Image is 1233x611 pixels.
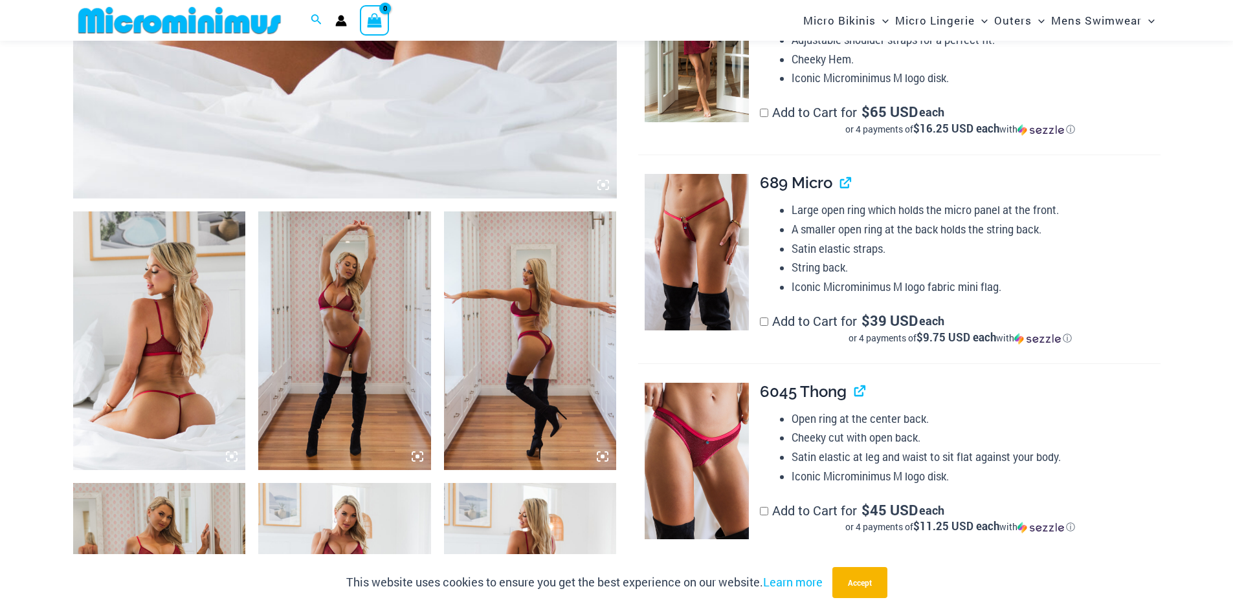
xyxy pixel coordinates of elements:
[444,211,617,470] img: Guilty Pleasures Red 1045 Bra 6045 Thong
[792,220,1161,239] li: A smaller open ring at the back holds the string back.
[919,105,944,118] span: each
[1032,4,1045,37] span: Menu Toggle
[792,239,1161,259] li: Satin elastic straps.
[335,15,347,27] a: Account icon link
[645,174,749,330] img: Guilty Pleasures Red 689 Micro
[1142,4,1155,37] span: Menu Toggle
[760,123,1160,136] div: or 4 payments of with
[760,317,768,326] input: Add to Cart for$39 USD eachor 4 payments of$9.75 USD eachwithSezzle Click to learn more about Sezzle
[792,50,1161,69] li: Cheeky Hem.
[311,12,322,29] a: Search icon link
[975,4,988,37] span: Menu Toggle
[919,504,944,517] span: each
[861,504,918,517] span: 45 USD
[861,105,918,118] span: 65 USD
[861,311,870,330] span: $
[892,4,991,37] a: Micro LingerieMenu ToggleMenu Toggle
[763,574,823,590] a: Learn more
[861,102,870,121] span: $
[760,332,1160,345] div: or 4 payments of with
[991,4,1048,37] a: OutersMenu ToggleMenu Toggle
[861,500,870,519] span: $
[760,103,1160,136] label: Add to Cart for
[792,258,1161,277] li: String back.
[760,109,768,117] input: Add to Cart for$65 USD eachor 4 payments of$16.25 USD eachwithSezzle Click to learn more about Se...
[792,200,1161,220] li: Large open ring which holds the micro panel at the front.
[1017,124,1064,136] img: Sezzle
[800,4,892,37] a: Micro BikinisMenu ToggleMenu Toggle
[792,447,1161,467] li: Satin elastic at leg and waist to sit flat against your body.
[760,520,1160,533] div: or 4 payments of$11.25 USD eachwithSezzle Click to learn more about Sezzle
[916,330,996,345] span: $9.75 USD each
[792,409,1161,429] li: Open ring at the center back.
[919,314,944,327] span: each
[876,4,889,37] span: Menu Toggle
[1017,522,1064,533] img: Sezzle
[803,4,876,37] span: Micro Bikinis
[792,277,1161,297] li: Iconic Microminimus M logo fabric mini flag.
[832,567,887,598] button: Accept
[73,6,286,35] img: MM SHOP LOGO FLAT
[760,123,1160,136] div: or 4 payments of$16.25 USD eachwithSezzle Click to learn more about Sezzle
[913,121,999,136] span: $16.25 USD each
[645,383,749,539] img: Guilty Pleasures Red 6045 Thong
[760,507,768,515] input: Add to Cart for$45 USD eachor 4 payments of$11.25 USD eachwithSezzle Click to learn more about Se...
[792,428,1161,447] li: Cheeky cut with open back.
[360,5,390,35] a: View Shopping Cart, empty
[258,211,431,470] img: Guilty Pleasures Red 1045 Bra 6045 Thong
[861,314,918,327] span: 39 USD
[798,2,1161,39] nav: Site Navigation
[346,573,823,592] p: This website uses cookies to ensure you get the best experience on our website.
[913,519,999,533] span: $11.25 USD each
[73,211,246,470] img: Guilty Pleasures Red 1045 Bra 689 Micro
[1014,333,1061,345] img: Sezzle
[895,4,975,37] span: Micro Lingerie
[792,69,1161,88] li: Iconic Microminimus M logo disk.
[994,4,1032,37] span: Outers
[792,467,1161,486] li: Iconic Microminimus M logo disk.
[760,332,1160,345] div: or 4 payments of$9.75 USD eachwithSezzle Click to learn more about Sezzle
[760,382,847,401] span: 6045 Thong
[1048,4,1158,37] a: Mens SwimwearMenu ToggleMenu Toggle
[760,173,832,192] span: 689 Micro
[760,520,1160,533] div: or 4 payments of with
[760,312,1160,345] label: Add to Cart for
[1051,4,1142,37] span: Mens Swimwear
[760,502,1160,534] label: Add to Cart for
